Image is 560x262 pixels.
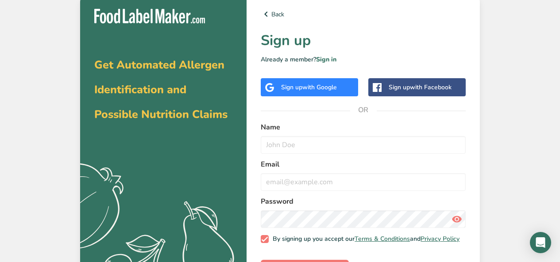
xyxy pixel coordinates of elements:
[261,196,466,207] label: Password
[281,83,337,92] div: Sign up
[261,55,466,64] p: Already a member?
[261,159,466,170] label: Email
[261,30,466,51] h1: Sign up
[261,136,466,154] input: John Doe
[269,235,460,243] span: By signing up you accept our and
[350,97,377,123] span: OR
[261,9,466,19] a: Back
[94,9,205,23] img: Food Label Maker
[302,83,337,91] span: with Google
[389,83,452,92] div: Sign up
[410,83,452,91] span: with Facebook
[355,235,410,243] a: Terms & Conditions
[94,57,228,122] span: Get Automated Allergen Identification and Possible Nutrition Claims
[316,55,336,64] a: Sign in
[261,122,466,133] label: Name
[421,235,460,243] a: Privacy Policy
[261,173,466,191] input: email@example.com
[530,232,551,253] div: Open Intercom Messenger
